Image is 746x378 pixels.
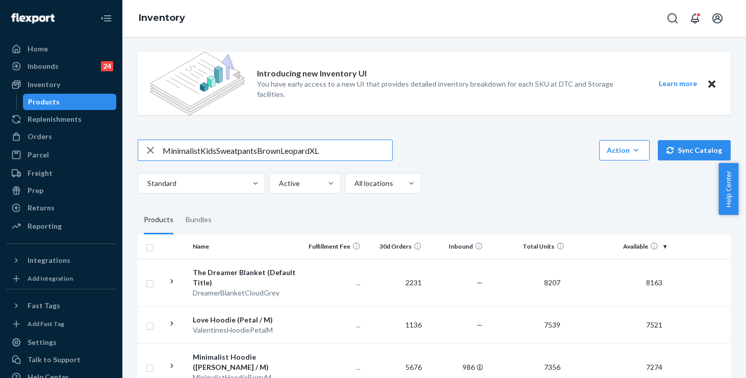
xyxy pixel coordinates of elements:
[193,315,299,325] div: Love Hoodie (Petal / M)
[28,97,60,107] div: Products
[28,337,57,347] div: Settings
[569,234,671,259] th: Available
[28,44,48,54] div: Home
[6,318,116,330] a: Add Fast Tag
[6,165,116,181] a: Freight
[6,147,116,163] a: Parcel
[6,334,116,350] a: Settings
[101,61,113,71] div: 24
[6,76,116,93] a: Inventory
[607,145,642,155] div: Action
[28,61,59,71] div: Inbounds
[28,150,49,160] div: Parcel
[28,185,43,196] div: Prep
[662,8,683,29] button: Open Search Box
[28,255,70,265] div: Integrations
[144,206,173,234] div: Products
[642,278,666,287] span: 8163
[28,203,55,213] div: Returns
[365,259,426,306] td: 2231
[28,168,53,178] div: Freight
[6,252,116,268] button: Integrations
[353,178,354,188] input: All locations
[257,68,367,79] p: Introducing new Inventory UI
[307,278,361,288] p: ...
[28,79,60,90] div: Inventory
[540,278,564,287] span: 8207
[540,363,564,371] span: 7356
[307,320,361,330] p: ...
[642,363,666,371] span: 7274
[28,355,81,365] div: Talk to Support
[186,206,212,234] div: Bundles
[257,79,640,99] p: You have early access to a new UI that provides detailed inventory breakdown for each SKU at DTC ...
[193,267,299,288] div: The Dreamer Blanket (Default Title)
[6,41,116,57] a: Home
[6,298,116,314] button: Fast Tags
[705,77,718,90] button: Close
[11,13,55,23] img: Flexport logo
[193,288,299,298] div: DreamerBlanketCloudGrey
[28,301,60,311] div: Fast Tags
[6,352,116,368] a: Talk to Support
[139,12,185,23] a: Inventory
[658,140,731,160] button: Sync Catalog
[477,278,483,287] span: —
[365,234,426,259] th: 30d Orders
[652,77,703,90] button: Learn more
[6,200,116,216] a: Returns
[477,320,483,329] span: —
[303,234,365,259] th: Fulfillment Fee
[6,128,116,145] a: Orders
[28,274,73,283] div: Add Integration
[6,58,116,74] a: Inbounds24
[189,234,303,259] th: Name
[150,52,245,115] img: new-reports-banner-icon.82668bd98b6a51aee86340f2a7b77ae3.png
[6,182,116,199] a: Prep
[685,8,705,29] button: Open notifications
[307,362,361,372] p: ...
[718,163,738,215] button: Help Center
[365,306,426,343] td: 1136
[707,8,728,29] button: Open account menu
[599,140,650,160] button: Action
[131,4,193,33] ol: breadcrumbs
[146,178,147,188] input: Standard
[28,131,52,142] div: Orders
[193,325,299,335] div: ValentinesHoodiePetalM
[28,114,82,124] div: Replenishments
[6,273,116,285] a: Add Integration
[193,352,299,372] div: Minimalist Hoodie ([PERSON_NAME] / M)
[6,111,116,127] a: Replenishments
[540,320,564,329] span: 7539
[28,221,62,231] div: Reporting
[278,178,279,188] input: Active
[642,320,666,329] span: 7521
[23,94,117,110] a: Products
[6,218,116,234] a: Reporting
[426,234,487,259] th: Inbound
[163,140,392,160] input: Search inventory by name or sku
[487,234,569,259] th: Total Units
[96,8,116,29] button: Close Navigation
[28,319,64,328] div: Add Fast Tag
